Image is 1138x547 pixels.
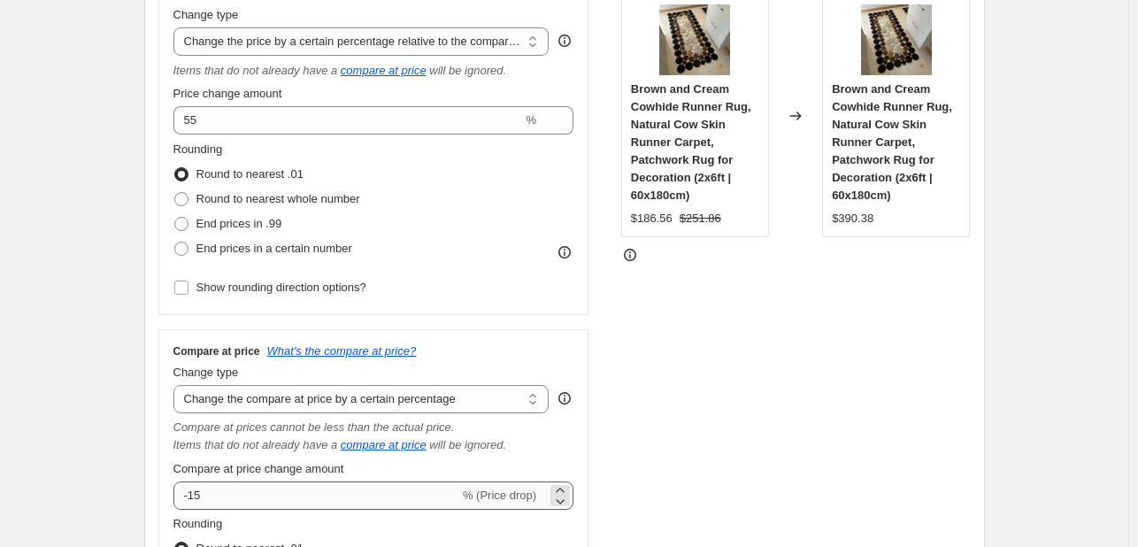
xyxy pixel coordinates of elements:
[173,64,338,77] i: Items that do not already have a
[196,281,366,294] span: Show rounding direction options?
[196,167,304,181] span: Round to nearest .01
[832,210,873,227] div: $390.38
[173,143,223,156] span: Rounding
[173,106,523,135] input: -20
[341,64,427,77] button: compare at price
[463,489,536,502] span: % (Price drop)
[659,4,730,75] img: Cowhidearearug-1_80x.webp
[173,344,260,358] h3: Compare at price
[196,217,282,230] span: End prices in .99
[267,344,417,358] button: What's the compare at price?
[173,482,459,510] input: -15
[631,210,673,227] div: $186.56
[173,366,239,379] span: Change type
[680,210,721,227] strike: $251.86
[173,8,239,21] span: Change type
[173,438,338,451] i: Items that do not already have a
[631,82,751,202] span: Brown and Cream Cowhide Runner Rug, Natural Cow Skin Runner Carpet, Patchwork Rug for Decoration ...
[832,82,952,202] span: Brown and Cream Cowhide Runner Rug, Natural Cow Skin Runner Carpet, Patchwork Rug for Decoration ...
[556,32,573,50] div: help
[861,4,932,75] img: Cowhidearearug-1_80x.webp
[196,192,360,205] span: Round to nearest whole number
[526,113,536,127] span: %
[173,517,223,530] span: Rounding
[196,242,352,255] span: End prices in a certain number
[173,420,455,434] i: Compare at prices cannot be less than the actual price.
[173,87,282,100] span: Price change amount
[556,389,573,407] div: help
[341,438,427,451] button: compare at price
[173,462,344,475] span: Compare at price change amount
[429,438,506,451] i: will be ignored.
[429,64,506,77] i: will be ignored.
